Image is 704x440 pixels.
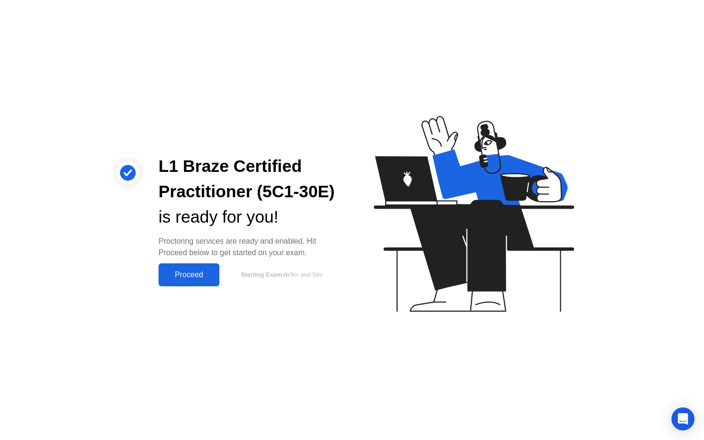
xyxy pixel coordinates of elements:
div: L1 Braze Certified Practitioner (5C1-30E) [159,154,337,204]
div: Proceed [161,271,216,279]
div: is ready for you! [159,204,337,230]
button: Proceed [159,263,219,286]
button: Starting Exam in9m and 58s [224,266,337,284]
div: Open Intercom Messenger [671,407,694,430]
span: 9m and 58s [290,271,322,278]
div: Proctoring services are ready and enabled. Hit Proceed below to get started on your exam. [159,236,337,259]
